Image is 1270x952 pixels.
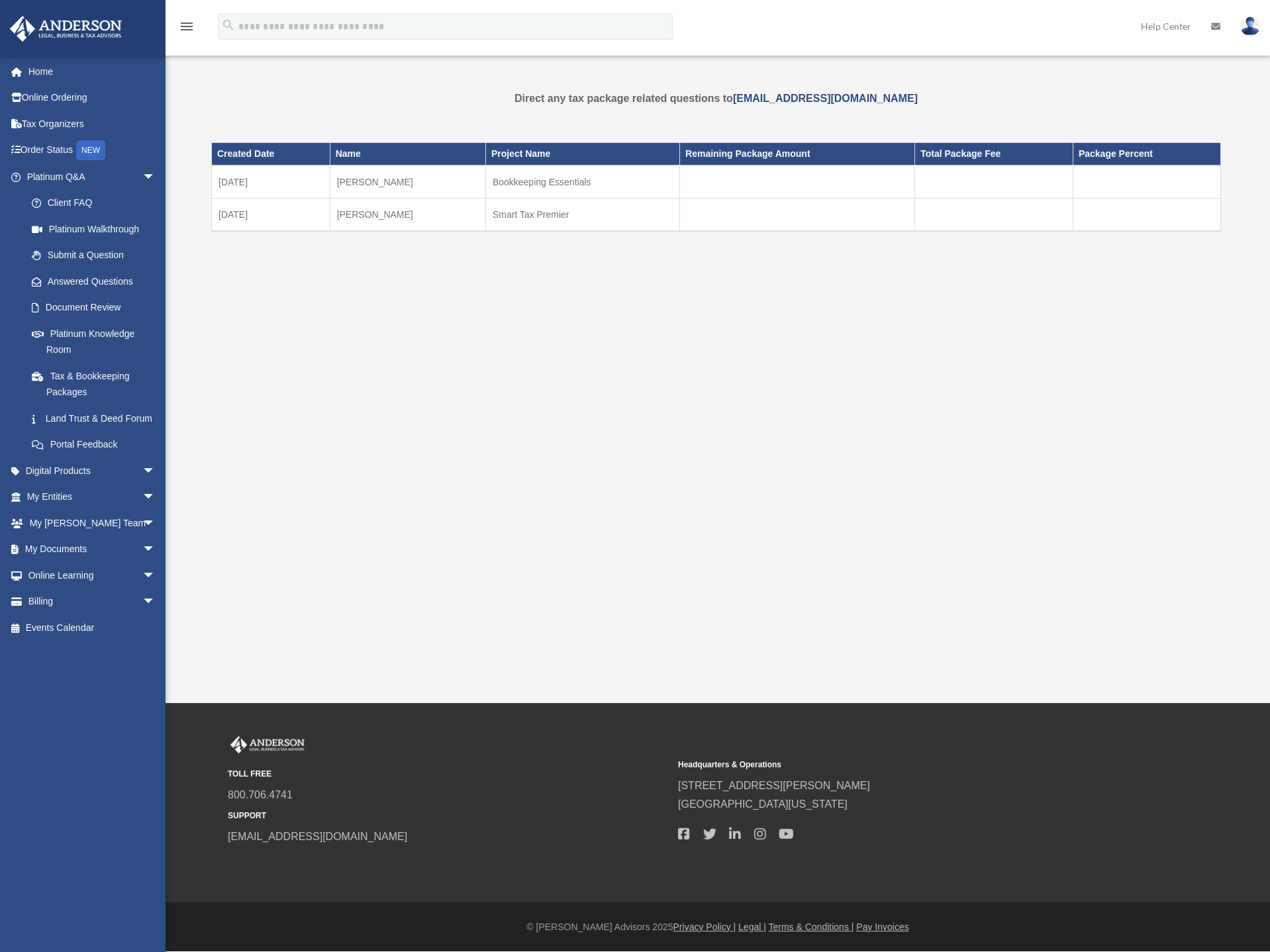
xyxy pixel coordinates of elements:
[1240,17,1260,36] img: User Pic
[19,405,175,432] a: Land Trust & Deed Forum
[142,562,169,589] span: arrow_drop_down
[179,23,195,34] a: menu
[166,919,1270,935] div: © [PERSON_NAME] Advisors 2025
[142,510,169,537] span: arrow_drop_down
[142,484,169,511] span: arrow_drop_down
[9,510,175,536] a: My [PERSON_NAME] Teamarrow_drop_down
[19,268,175,295] a: Answered Questions
[9,85,175,111] a: Online Ordering
[221,18,236,32] i: search
[19,320,175,363] a: Platinum Knowledge Room
[678,758,1119,772] small: Headquarters & Operations
[19,216,175,242] a: Platinum Walkthrough
[228,736,307,753] img: Anderson Advisors Platinum Portal
[142,589,169,616] span: arrow_drop_down
[19,190,175,216] a: Client FAQ
[678,780,870,791] a: [STREET_ADDRESS][PERSON_NAME]
[142,457,169,485] span: arrow_drop_down
[9,164,175,190] a: Platinum Q&Aarrow_drop_down
[179,19,195,34] i: menu
[769,922,854,932] a: Terms & Conditions |
[212,143,330,166] th: Created Date
[142,536,169,563] span: arrow_drop_down
[673,922,736,932] a: Privacy Policy |
[228,767,669,781] small: TOLL FREE
[228,789,293,800] a: 800.706.4741
[9,536,175,563] a: My Documentsarrow_drop_down
[738,922,766,932] a: Legal |
[485,143,679,166] th: Project Name
[1073,143,1220,166] th: Package Percent
[485,166,679,199] td: Bookkeeping Essentials
[228,809,669,823] small: SUPPORT
[330,166,485,199] td: [PERSON_NAME]
[9,562,175,589] a: Online Learningarrow_drop_down
[212,199,330,232] td: [DATE]
[19,432,175,458] a: Portal Feedback
[9,484,175,510] a: My Entitiesarrow_drop_down
[856,922,908,932] a: Pay Invoices
[9,614,175,641] a: Events Calendar
[678,798,848,810] a: [GEOGRAPHIC_DATA][US_STATE]
[680,143,915,166] th: Remaining Package Amount
[514,93,918,104] strong: Direct any tax package related questions to
[9,58,175,85] a: Home
[485,199,679,232] td: Smart Tax Premier
[330,143,485,166] th: Name
[228,831,407,842] a: [EMAIL_ADDRESS][DOMAIN_NAME]
[6,16,126,42] img: Anderson Advisors Platinum Portal
[212,166,330,199] td: [DATE]
[330,199,485,232] td: [PERSON_NAME]
[19,363,169,405] a: Tax & Bookkeeping Packages
[9,137,175,164] a: Order StatusNEW
[19,242,175,269] a: Submit a Question
[9,457,175,484] a: Digital Productsarrow_drop_down
[142,164,169,191] span: arrow_drop_down
[19,295,175,321] a: Document Review
[733,93,918,104] a: [EMAIL_ADDRESS][DOMAIN_NAME]
[915,143,1073,166] th: Total Package Fee
[9,111,175,137] a: Tax Organizers
[76,140,105,160] div: NEW
[9,589,175,615] a: Billingarrow_drop_down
